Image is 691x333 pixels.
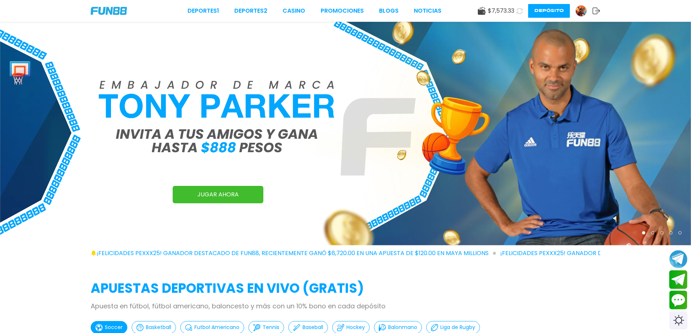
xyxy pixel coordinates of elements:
[440,324,475,331] p: Liga de Rugby
[146,324,171,331] p: Basketball
[576,5,587,16] img: Avatar
[173,186,263,203] a: JUGAR AHORA
[234,7,267,15] a: Deportes2
[379,7,399,15] a: BLOGS
[188,7,219,15] a: Deportes1
[528,4,570,18] button: Depósito
[91,301,600,311] p: Apuesta en fútbol, fútbol americano, baloncesto y más con un 10% bono en cada depósito
[283,7,305,15] a: CASINO
[388,324,417,331] p: Balonmano
[346,324,365,331] p: Hockey
[575,5,592,17] a: Avatar
[488,7,514,15] span: $ 7,573.33
[669,291,687,309] button: Contact customer service
[669,311,687,329] div: Switch theme
[669,270,687,289] button: Join telegram
[96,249,496,258] span: ¡FELICIDADES pexxx25! GANADOR DESTACADO DE FUN88, RECIENTEMENTE GANÓ $6,720.00 EN UNA APUESTA DE ...
[303,324,323,331] p: Baseball
[91,279,600,298] h2: APUESTAS DEPORTIVAS EN VIVO (gratis)
[321,7,364,15] a: Promociones
[669,250,687,269] button: Join telegram channel
[263,324,279,331] p: Tennis
[194,324,239,331] p: Futbol Americano
[414,7,441,15] a: NOTICIAS
[105,324,123,331] p: Soccer
[91,7,127,15] img: Company Logo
